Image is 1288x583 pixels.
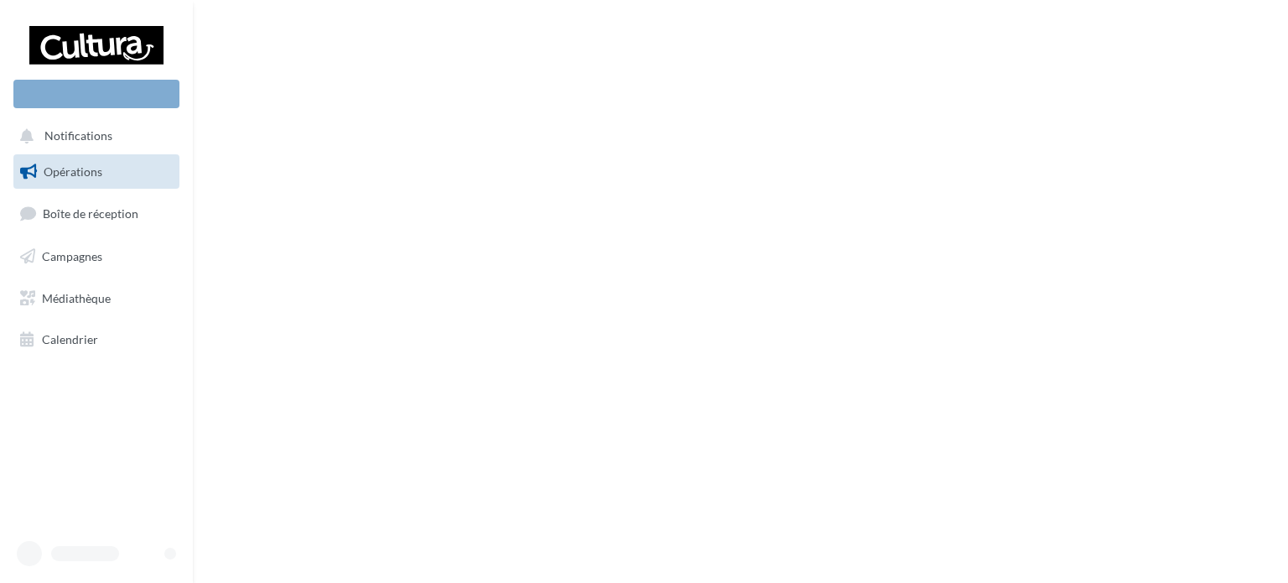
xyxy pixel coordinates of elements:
span: Opérations [44,164,102,179]
a: Campagnes [10,239,183,274]
span: Médiathèque [42,290,111,305]
a: Médiathèque [10,281,183,316]
a: Boîte de réception [10,195,183,232]
span: Calendrier [42,332,98,346]
span: Notifications [44,129,112,143]
span: Boîte de réception [43,206,138,221]
a: Opérations [10,154,183,190]
span: Campagnes [42,249,102,263]
div: Nouvelle campagne [13,80,179,108]
a: Calendrier [10,322,183,357]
